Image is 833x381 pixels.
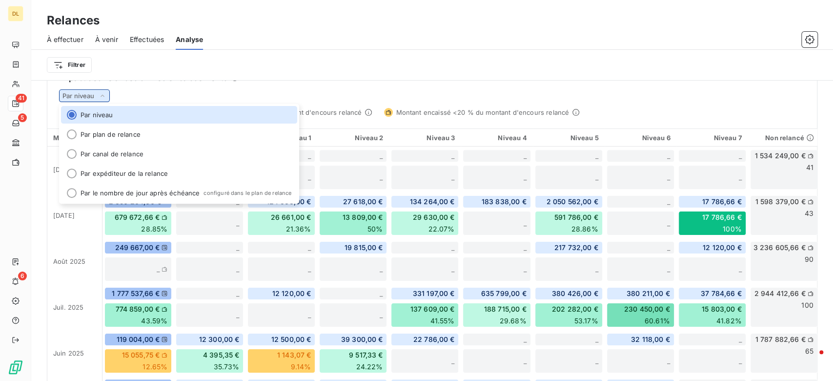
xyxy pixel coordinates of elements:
[667,197,670,206] span: _
[570,134,598,142] span: Niveau 5
[349,350,383,360] span: 9 517,33 €
[801,300,813,310] span: 100
[481,289,527,298] span: 635 799,00 €
[341,335,383,344] span: 39 300,00 €
[451,151,454,160] span: _
[738,357,741,365] span: _
[213,362,239,372] span: 35.73%
[716,316,742,326] span: 41.82%
[16,94,27,103] span: 41
[95,35,118,44] span: À venir
[380,173,383,181] span: _
[701,289,742,298] span: 37 784,66 €
[410,304,455,314] span: 137 609,00 €
[428,224,455,234] span: 22.07%
[523,335,526,343] span: _
[277,350,311,360] span: 1 143,07 €
[738,151,741,160] span: _
[343,197,383,207] span: 27 618,00 €
[702,197,742,207] span: 17 786,66 €
[53,349,84,357] span: juin 2025
[18,113,27,122] span: 5
[554,243,598,253] span: 217 732,00 €
[451,265,454,273] span: _
[754,134,814,142] div: Non relancé
[631,335,670,344] span: 32 118,00 €
[804,209,813,218] span: 43
[115,212,160,222] span: 679 672,66 €
[554,212,598,222] span: 591 786,00 €
[702,304,742,314] span: 15 803,00 €
[703,243,742,253] span: 12 120,00 €
[272,289,311,298] span: 12 120,00 €
[806,163,813,172] span: 41
[667,173,670,181] span: _
[236,311,239,319] span: _
[61,184,297,202] li: Par le nombre de jour après échéance
[141,224,167,234] span: 28.85%
[122,350,160,360] span: 15 055,75 €
[356,362,383,372] span: 24.22%
[755,335,806,344] span: 1 787 882,66 €
[413,289,455,298] span: 331 197,00 €
[116,304,160,314] span: 774 859,00 €
[500,316,527,326] span: 29.68%
[702,212,742,222] span: 17 786,66 €
[667,219,670,227] span: _
[62,92,95,100] span: Par niveau
[667,357,670,365] span: _
[523,173,526,181] span: _
[380,151,383,160] span: _
[157,265,160,273] span: _
[800,348,823,371] iframe: Intercom live chat
[755,197,806,207] span: 1 598 379,00 €
[805,346,813,356] span: 65
[53,212,75,219] span: [DATE]
[271,335,311,344] span: 12 500,00 €
[482,197,527,207] span: 183 838,00 €
[53,134,96,142] div: Mois
[343,212,383,222] span: 13 809,00 €
[723,224,742,234] span: 100%
[738,335,741,343] span: _
[112,289,160,298] span: 1 777 537,66 €
[738,173,741,181] span: _
[624,304,670,314] span: 230 450,00 €
[595,357,598,365] span: _
[523,357,526,365] span: _
[355,134,383,142] span: Niveau 2
[61,165,297,182] li: Par expéditeur de la relance
[753,243,806,253] span: 3 236 605,66 €
[667,243,670,252] span: _
[484,304,527,314] span: 188 715,00 €
[53,166,75,173] span: [DATE]
[667,151,670,160] span: _
[291,362,311,372] span: 9.14%
[642,134,670,142] span: Niveau 6
[595,173,598,181] span: _
[47,35,83,44] span: À effectuer
[18,272,27,280] span: 6
[141,316,167,326] span: 43.59%
[236,289,239,297] span: _
[754,289,806,298] span: 2 944 412,66 €
[667,265,670,273] span: _
[308,311,311,319] span: _
[523,265,526,273] span: _
[645,316,670,326] span: 60.61%
[286,224,311,234] span: 21.36%
[546,197,598,207] span: 2 050 562,00 €
[8,6,23,21] div: DL
[552,289,598,298] span: 380 426,00 €
[595,265,598,273] span: _
[53,257,85,265] span: août 2025
[523,151,526,160] span: _
[380,311,383,319] span: _
[451,357,454,365] span: _
[308,173,311,181] span: _
[552,304,598,314] span: 202 282,00 €
[380,289,383,297] span: _
[574,316,598,326] span: 53.17%
[61,106,297,124] li: Par niveau
[115,243,160,253] span: 249 667,00 €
